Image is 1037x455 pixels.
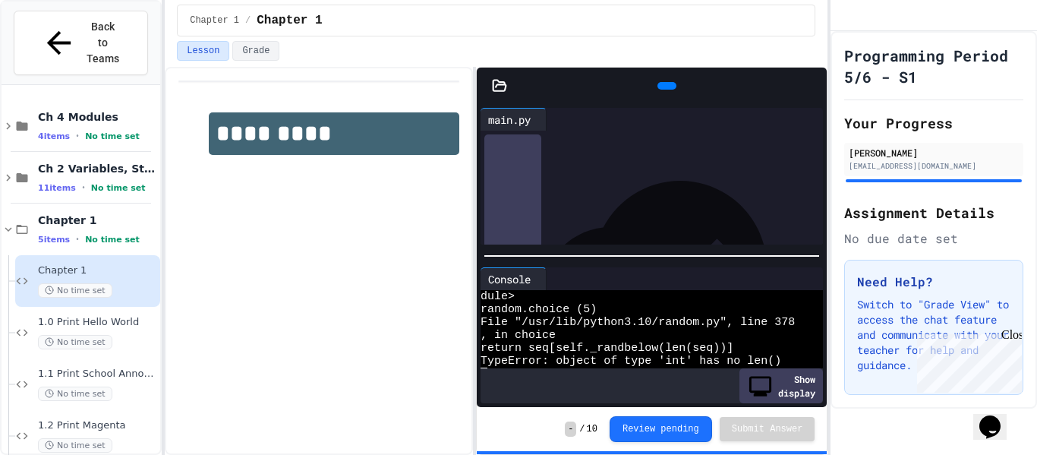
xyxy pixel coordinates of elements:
[481,303,597,316] span: random.choice (5)
[844,112,1023,134] h2: Your Progress
[38,368,157,381] span: 1.1 Print School Announcements
[481,290,515,303] span: dule>
[85,131,140,141] span: No time set
[481,355,781,368] span: TypeError: object of type 'int' has no len()
[257,11,322,30] span: Chapter 1
[739,368,823,403] div: Show display
[38,335,112,349] span: No time set
[232,41,279,61] button: Grade
[610,416,712,442] button: Review pending
[76,130,79,142] span: •
[481,271,538,287] div: Console
[857,297,1010,373] p: Switch to "Grade View" to access the chat feature and communicate with your teacher for help and ...
[38,419,157,432] span: 1.2 Print Magenta
[481,342,733,355] span: return seq[self._randbelow(len(seq))]
[844,202,1023,223] h2: Assignment Details
[38,162,157,175] span: Ch 2 Variables, Statements & Expressions
[82,182,85,194] span: •
[38,316,157,329] span: 1.0 Print Hello World
[481,316,795,329] span: File "/usr/lib/python3.10/random.py", line 378
[484,134,541,412] div: History
[190,14,239,27] span: Chapter 1
[481,108,547,131] div: main.py
[565,422,576,437] span: -
[38,110,157,124] span: Ch 4 Modules
[6,6,105,96] div: Chat with us now!Close
[245,14,251,27] span: /
[38,387,112,401] span: No time set
[14,11,148,75] button: Back to Teams
[720,417,815,441] button: Submit Answer
[481,329,556,342] span: , in choice
[849,146,1019,160] div: [PERSON_NAME]
[38,264,157,277] span: Chapter 1
[38,213,157,227] span: Chapter 1
[38,131,70,141] span: 4 items
[857,273,1010,291] h3: Need Help?
[38,283,112,298] span: No time set
[849,160,1019,172] div: [EMAIL_ADDRESS][DOMAIN_NAME]
[481,267,547,290] div: Console
[579,423,585,435] span: /
[587,423,597,435] span: 10
[91,183,146,193] span: No time set
[76,233,79,245] span: •
[732,423,803,435] span: Submit Answer
[38,235,70,245] span: 5 items
[85,235,140,245] span: No time set
[973,394,1022,440] iframe: chat widget
[38,183,76,193] span: 11 items
[177,41,229,61] button: Lesson
[86,19,121,67] span: Back to Teams
[911,328,1022,393] iframe: chat widget
[481,112,538,128] div: main.py
[38,438,112,453] span: No time set
[844,45,1023,87] h1: Programming Period 5/6 - S1
[844,229,1023,248] div: No due date set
